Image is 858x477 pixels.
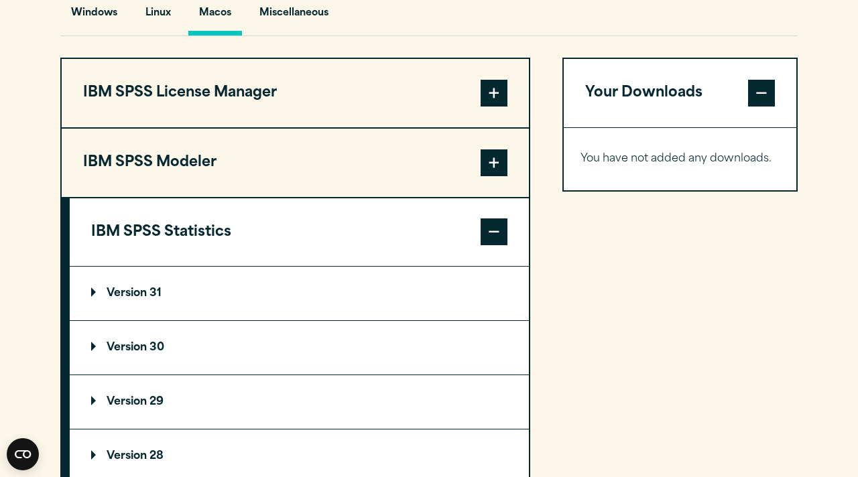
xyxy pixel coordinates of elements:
[580,149,780,169] p: You have not added any downloads.
[91,342,164,353] p: Version 30
[70,267,529,320] summary: Version 31
[564,127,796,190] div: Your Downloads
[62,59,529,127] button: IBM SPSS License Manager
[70,198,529,267] button: IBM SPSS Statistics
[91,397,164,407] p: Version 29
[70,375,529,429] summary: Version 29
[70,321,529,374] summary: Version 30
[91,451,164,462] p: Version 28
[62,129,529,197] button: IBM SPSS Modeler
[91,288,162,299] p: Version 31
[564,59,796,127] button: Your Downloads
[7,438,39,470] button: Open CMP widget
